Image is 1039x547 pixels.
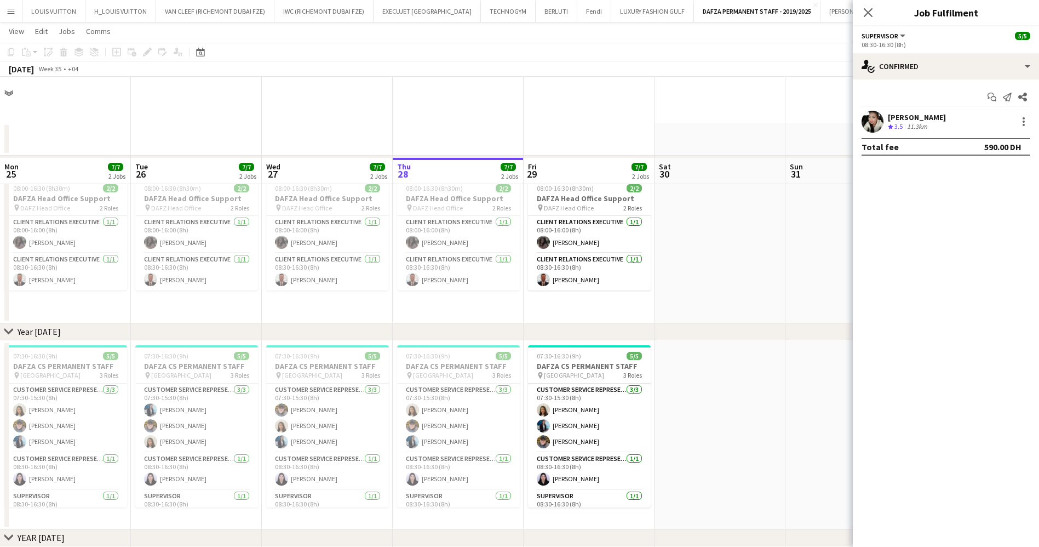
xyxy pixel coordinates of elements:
[413,371,473,379] span: [GEOGRAPHIC_DATA]
[528,384,651,453] app-card-role: Customer Service Representative3/307:30-15:30 (8h)[PERSON_NAME][PERSON_NAME][PERSON_NAME]
[528,178,651,290] app-job-card: 08:00-16:30 (8h30m)2/2DAFZA Head Office Support DAFZ Head Office2 RolesClient Relations Executive...
[151,371,211,379] span: [GEOGRAPHIC_DATA]
[361,204,380,212] span: 2 Roles
[501,172,518,180] div: 2 Jobs
[984,141,1021,152] div: 590.00 DH
[397,453,520,490] app-card-role: Customer Service Representative1/108:30-16:30 (8h)[PERSON_NAME]
[31,24,52,38] a: Edit
[623,204,642,212] span: 2 Roles
[54,24,79,38] a: Jobs
[100,371,118,379] span: 3 Roles
[528,490,651,527] app-card-role: Supervisor1/108:30-16:30 (8h)
[528,345,651,508] div: 07:30-16:30 (9h)5/5DAFZA CS PERMANENT STAFF [GEOGRAPHIC_DATA]3 RolesCustomer Service Representati...
[788,168,803,180] span: 31
[397,216,520,253] app-card-role: Client Relations Executive1/108:00-16:00 (8h)[PERSON_NAME]
[397,178,520,290] div: 08:00-16:30 (8h30m)2/2DAFZA Head Office Support DAFZ Head Office2 RolesClient Relations Executive...
[4,361,127,371] h3: DAFZA CS PERMANENT STAFF
[632,172,649,180] div: 2 Jobs
[4,253,127,290] app-card-role: Client Relations Executive1/108:30-16:30 (8h)[PERSON_NAME]
[13,352,58,360] span: 07:30-16:30 (9h)
[275,352,319,360] span: 07:30-16:30 (9h)
[4,453,127,490] app-card-role: Customer Service Representative1/108:30-16:30 (8h)[PERSON_NAME]
[35,26,48,36] span: Edit
[266,453,389,490] app-card-role: Customer Service Representative1/108:30-16:30 (8h)[PERSON_NAME]
[13,184,70,192] span: 08:00-16:30 (8h30m)
[528,453,651,490] app-card-role: Customer Service Representative1/108:30-16:30 (8h)[PERSON_NAME]
[406,352,450,360] span: 07:30-16:30 (9h)
[18,532,65,543] div: YEAR [DATE]
[9,26,24,36] span: View
[611,1,694,22] button: LUXURY FASHION GULF
[4,490,127,527] app-card-role: Supervisor1/108:30-16:30 (8h)
[862,141,899,152] div: Total fee
[108,172,125,180] div: 2 Jobs
[4,384,127,453] app-card-role: Customer Service Representative3/307:30-15:30 (8h)[PERSON_NAME][PERSON_NAME][PERSON_NAME]
[266,193,389,203] h3: DAFZA Head Office Support
[144,352,188,360] span: 07:30-16:30 (9h)
[82,24,115,38] a: Comms
[627,352,642,360] span: 5/5
[632,163,647,171] span: 7/7
[274,1,374,22] button: IWC (RICHEMONT DUBAI FZE)
[9,64,34,75] div: [DATE]
[4,216,127,253] app-card-role: Client Relations Executive1/108:00-16:00 (8h)[PERSON_NAME]
[135,384,258,453] app-card-role: Customer Service Representative3/307:30-15:30 (8h)[PERSON_NAME][PERSON_NAME][PERSON_NAME]
[135,193,258,203] h3: DAFZA Head Office Support
[22,1,85,22] button: LOUIS VUITTON
[266,384,389,453] app-card-role: Customer Service Representative3/307:30-15:30 (8h)[PERSON_NAME][PERSON_NAME][PERSON_NAME]
[4,178,127,290] app-job-card: 08:00-16:30 (8h30m)2/2DAFZA Head Office Support DAFZ Head Office2 RolesClient Relations Executive...
[577,1,611,22] button: Fendi
[134,168,148,180] span: 26
[266,345,389,508] div: 07:30-16:30 (9h)5/5DAFZA CS PERMANENT STAFF [GEOGRAPHIC_DATA]3 RolesCustomer Service Representati...
[135,453,258,490] app-card-role: Customer Service Representative1/108:30-16:30 (8h)[PERSON_NAME]
[397,345,520,508] app-job-card: 07:30-16:30 (9h)5/5DAFZA CS PERMANENT STAFF [GEOGRAPHIC_DATA]3 RolesCustomer Service Representati...
[659,162,671,172] span: Sat
[239,172,256,180] div: 2 Jobs
[694,1,820,22] button: DAFZA PERMANENT STAFF - 2019/2025
[853,53,1039,79] div: Confirmed
[492,204,511,212] span: 2 Roles
[657,168,671,180] span: 30
[397,253,520,290] app-card-role: Client Relations Executive1/108:30-16:30 (8h)[PERSON_NAME]
[231,371,249,379] span: 3 Roles
[528,216,651,253] app-card-role: Client Relations Executive1/108:00-16:00 (8h)[PERSON_NAME]
[496,184,511,192] span: 2/2
[275,184,332,192] span: 08:00-16:30 (8h30m)
[853,5,1039,20] h3: Job Fulfilment
[4,345,127,508] app-job-card: 07:30-16:30 (9h)5/5DAFZA CS PERMANENT STAFF [GEOGRAPHIC_DATA]3 RolesCustomer Service Representati...
[151,204,201,212] span: DAFZ Head Office
[234,352,249,360] span: 5/5
[85,1,156,22] button: H_LOUIS VUITTON
[528,361,651,371] h3: DAFZA CS PERMANENT STAFF
[537,352,581,360] span: 07:30-16:30 (9h)
[282,204,332,212] span: DAFZ Head Office
[862,41,1030,49] div: 08:30-16:30 (8h)
[413,204,463,212] span: DAFZ Head Office
[266,216,389,253] app-card-role: Client Relations Executive1/108:00-16:00 (8h)[PERSON_NAME]
[492,371,511,379] span: 3 Roles
[266,361,389,371] h3: DAFZA CS PERMANENT STAFF
[528,253,651,290] app-card-role: Client Relations Executive1/108:30-16:30 (8h)[PERSON_NAME]
[862,32,898,40] span: Supervisor
[536,1,577,22] button: BERLUTI
[528,162,537,172] span: Fri
[156,1,274,22] button: VAN CLEEF (RICHEMONT DUBAI FZE)
[544,204,594,212] span: DAFZ Head Office
[623,371,642,379] span: 3 Roles
[108,163,123,171] span: 7/7
[266,178,389,290] div: 08:00-16:30 (8h30m)2/2DAFZA Head Office Support DAFZ Head Office2 RolesClient Relations Executive...
[397,193,520,203] h3: DAFZA Head Office Support
[537,184,594,192] span: 08:00-16:30 (8h30m)
[20,204,70,212] span: DAFZ Head Office
[905,122,929,132] div: 11.3km
[231,204,249,212] span: 2 Roles
[20,371,81,379] span: [GEOGRAPHIC_DATA]
[266,162,280,172] span: Wed
[239,163,254,171] span: 7/7
[135,178,258,290] app-job-card: 08:00-16:30 (8h30m)2/2DAFZA Head Office Support DAFZ Head Office2 RolesClient Relations Executive...
[4,162,19,172] span: Mon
